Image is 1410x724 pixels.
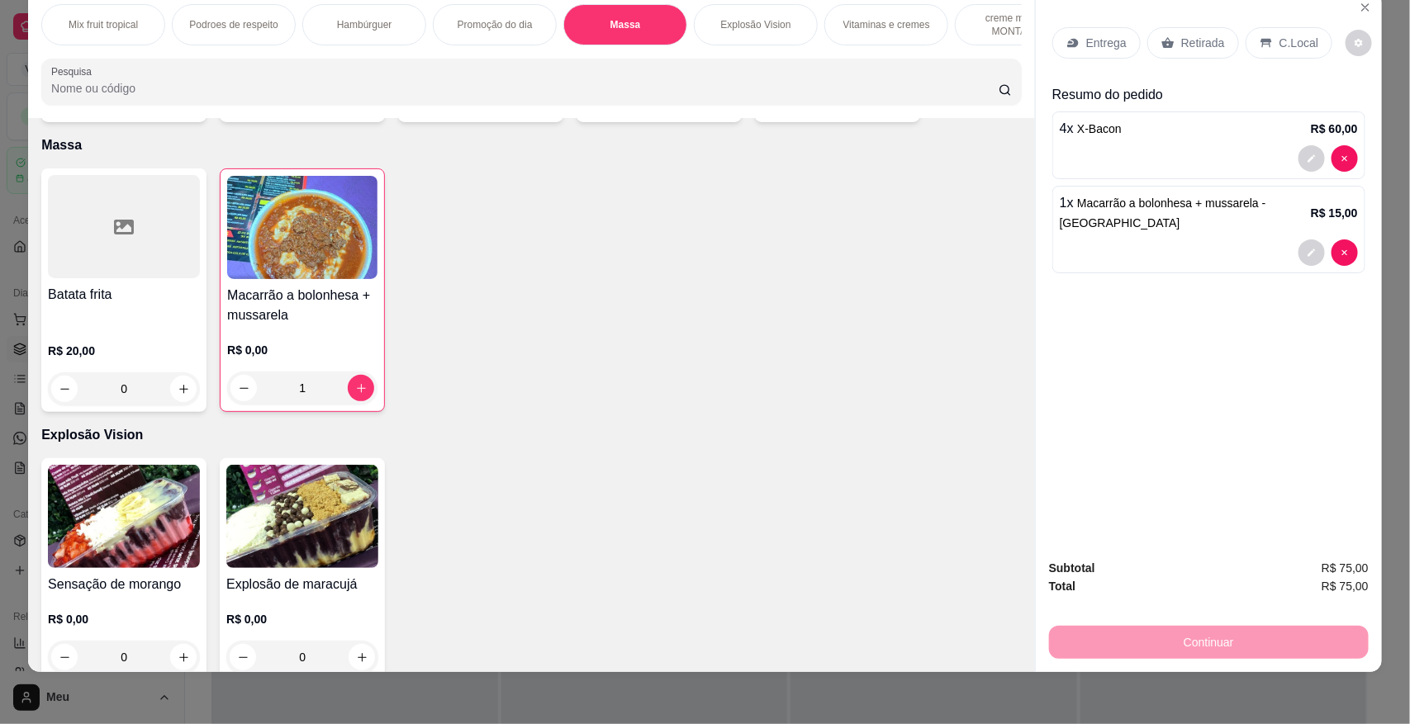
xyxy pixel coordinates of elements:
p: R$ 20,00 [48,343,200,359]
p: Resumo do pedido [1052,85,1365,105]
button: decrease-product-quantity [1298,145,1325,172]
p: Mix fruit tropical [69,18,138,31]
strong: Subtotal [1049,561,1095,575]
p: R$ 0,00 [226,611,378,627]
p: C.Local [1279,35,1318,51]
p: R$ 0,00 [48,611,200,627]
button: decrease-product-quantity [1298,239,1325,266]
button: increase-product-quantity [170,376,197,402]
p: Massa [41,135,1022,155]
img: product-image [48,465,200,568]
label: Pesquisa [51,64,97,78]
p: creme mesa // MONTADO [969,12,1065,38]
strong: Total [1049,580,1075,593]
button: decrease-product-quantity [51,376,78,402]
p: Retirada [1181,35,1225,51]
img: product-image [226,465,378,568]
p: Explosão Vision [41,425,1022,445]
p: Hambúrguer [337,18,392,31]
h4: Batata frita [48,285,200,305]
button: decrease-product-quantity [1332,145,1358,172]
input: Pesquisa [51,80,999,97]
img: product-image [227,176,377,279]
p: 1 x [1060,193,1311,233]
h4: Macarrão a bolonhesa + mussarela [227,286,377,325]
p: 4 x [1060,119,1122,139]
span: X-Bacon [1077,122,1122,135]
span: Macarrão a bolonhesa + mussarela - [GEOGRAPHIC_DATA] [1060,196,1266,230]
p: R$ 15,00 [1311,205,1358,221]
span: R$ 75,00 [1322,559,1369,577]
button: decrease-product-quantity [1332,239,1358,266]
p: R$ 0,00 [227,342,377,358]
p: Promoção do dia [458,18,533,31]
button: decrease-product-quantity [1346,30,1372,56]
h4: Explosão de maracujá [226,575,378,594]
h4: Sensação de morango [48,575,200,594]
p: Explosão Vision [721,18,791,31]
p: Podroes de respeito [189,18,278,31]
p: Vitaminas e cremes [843,18,930,31]
p: R$ 60,00 [1311,121,1358,137]
p: Massa [610,18,641,31]
span: R$ 75,00 [1322,577,1369,595]
p: Entrega [1086,35,1127,51]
